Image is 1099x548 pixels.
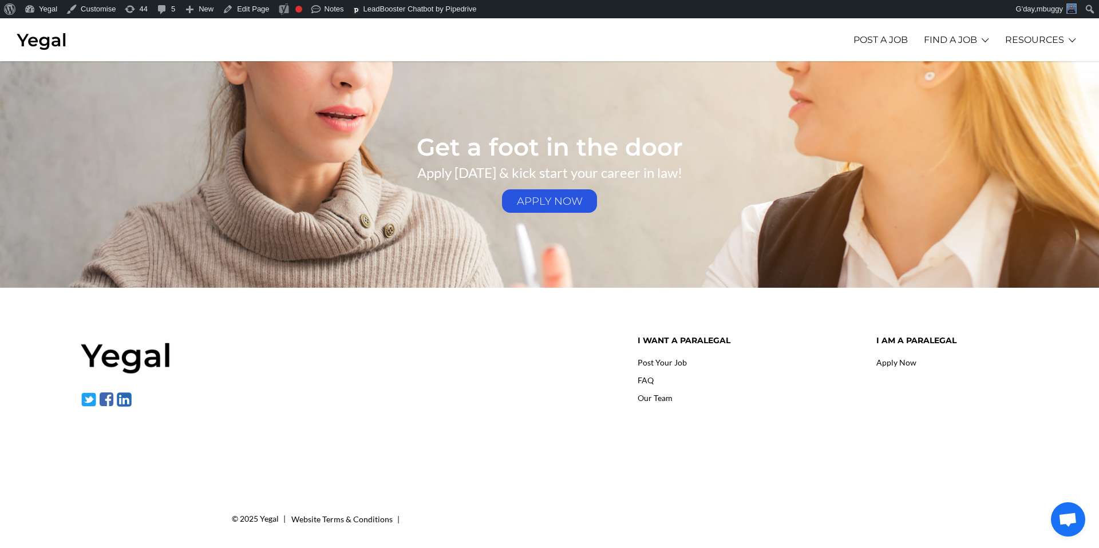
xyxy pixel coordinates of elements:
[116,391,132,407] img: linkedin-1.svg
[853,24,908,55] a: POST A JOB
[638,358,687,367] a: Post Your Job
[353,7,360,14] img: logo.svg
[1005,24,1064,55] a: RESOURCES
[232,511,286,526] div: © 2025 Yegal
[638,336,859,346] h4: I want a paralegal
[876,358,916,367] a: Apply Now
[295,6,302,13] div: Needs improvement
[291,514,393,524] a: Website Terms & Conditions
[1037,5,1063,13] span: mbuggy
[924,24,977,55] a: FIND A JOB
[80,135,1019,159] h2: Get a foot in the door
[98,391,114,407] img: facebook-1.svg
[638,375,654,385] a: FAQ
[502,189,597,213] a: APPLY NOW
[1051,502,1085,537] div: Open chat
[876,336,1018,346] h4: I am a paralegal
[80,159,1019,186] p: Apply [DATE] & kick start your career in law!
[81,391,97,407] img: twitter-1.svg
[638,393,673,403] a: Our Team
